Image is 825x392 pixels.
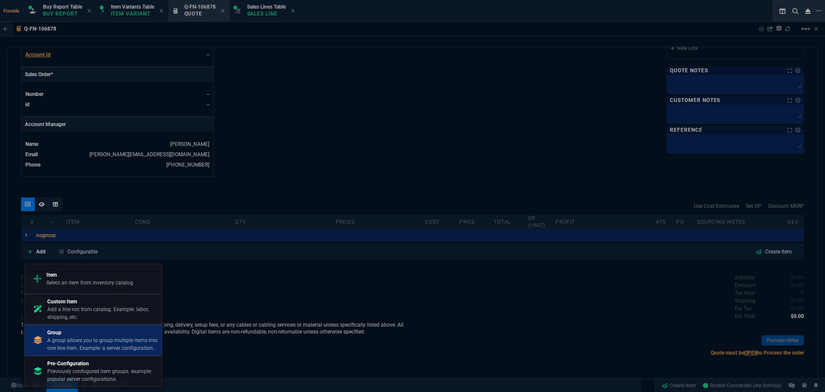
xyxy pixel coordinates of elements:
p: Custom Item [47,298,158,306]
p: Pre-Configuration [47,360,158,367]
p: Item [46,271,133,279]
p: Select an item from inventory catalog [46,279,133,287]
p: Previously confugured item groups. example: popular server configurations. [47,367,158,383]
p: Add a line not from catalog. Example: labor, shipping, etc. [47,306,158,321]
p: A group allows you to group multiple items into one line item. Example: a server configuration. [47,336,158,352]
p: Group [47,329,158,336]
